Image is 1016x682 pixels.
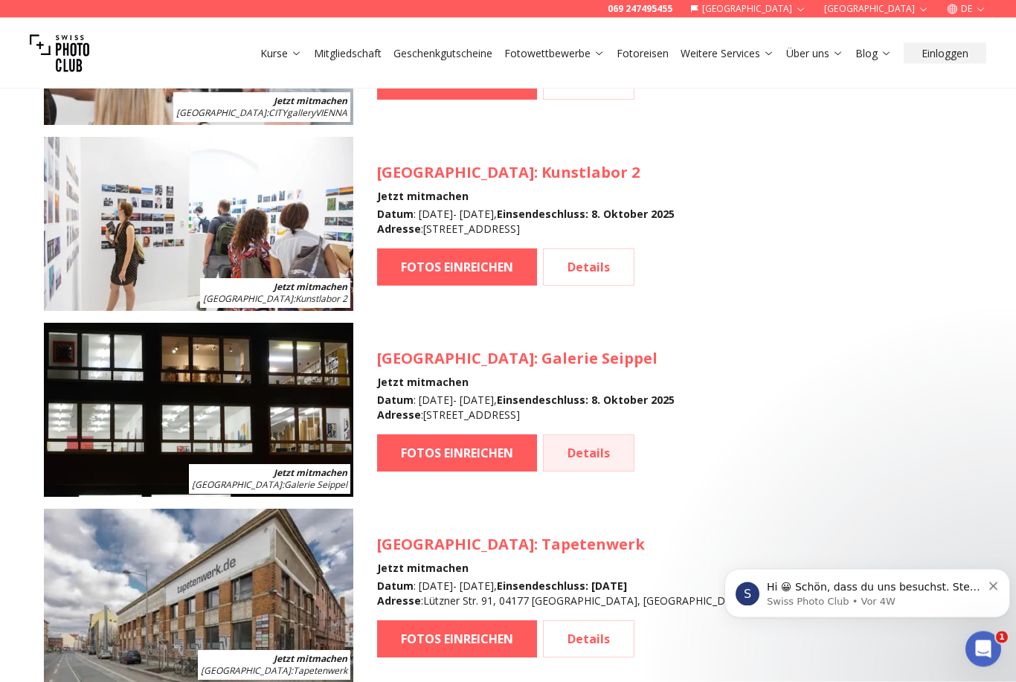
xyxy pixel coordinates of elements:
[201,665,347,678] span: : Tapetenwerk
[855,46,892,61] a: Blog
[203,293,347,306] span: : Kunstlabor 2
[377,393,414,408] b: Datum
[681,46,774,61] a: Weitere Services
[377,535,749,556] h3: : Tapetenwerk
[393,46,492,61] a: Geschenkgutscheine
[608,3,672,15] a: 069 247495455
[377,190,675,205] h4: Jetzt mitmachen
[996,631,1008,643] span: 1
[192,479,282,492] span: [GEOGRAPHIC_DATA]
[274,467,347,480] b: Jetzt mitmachen
[377,393,675,423] div: : [DATE] - [DATE] , : [STREET_ADDRESS]
[377,349,675,370] h3: : Galerie Seippel
[504,46,605,61] a: Fotowettbewerbe
[377,579,749,609] div: : [DATE] - [DATE] , : Lützner Str. 91, 04177 [GEOGRAPHIC_DATA], [GEOGRAPHIC_DATA]
[377,208,675,237] div: : [DATE] - [DATE] , : [STREET_ADDRESS]
[192,479,347,492] span: : Galerie Seippel
[377,621,537,658] a: FOTOS EINREICHEN
[543,435,634,472] a: Details
[377,163,534,183] span: [GEOGRAPHIC_DATA]
[780,43,849,64] button: Über uns
[377,249,537,286] a: FOTOS EINREICHEN
[30,24,89,83] img: Swiss photo club
[497,579,627,593] b: Einsendeschluss : [DATE]
[274,95,347,108] b: Jetzt mitmachen
[965,631,1001,667] iframe: Intercom live chat
[377,579,414,593] b: Datum
[543,621,634,658] a: Details
[497,208,675,222] b: Einsendeschluss : 8. Oktober 2025
[786,46,843,61] a: Über uns
[377,562,749,576] h4: Jetzt mitmachen
[254,43,308,64] button: Kurse
[176,107,266,120] span: [GEOGRAPHIC_DATA]
[377,435,537,472] a: FOTOS EINREICHEN
[377,163,675,184] h3: : Kunstlabor 2
[611,43,675,64] button: Fotoreisen
[274,281,347,294] b: Jetzt mitmachen
[44,324,353,498] img: SPC Photo Awards KÖLN November 2025
[904,43,986,64] button: Einloggen
[498,43,611,64] button: Fotowettbewerbe
[377,594,421,608] b: Adresse
[718,538,1016,642] iframe: Intercom notifications Nachricht
[377,222,421,237] b: Adresse
[203,293,293,306] span: [GEOGRAPHIC_DATA]
[201,665,291,678] span: [GEOGRAPHIC_DATA]
[44,138,353,312] img: SPC Photo Awards MÜNCHEN November 2025
[260,46,302,61] a: Kurse
[388,43,498,64] button: Geschenkgutscheine
[377,408,421,422] b: Adresse
[617,46,669,61] a: Fotoreisen
[377,376,675,390] h4: Jetzt mitmachen
[377,208,414,222] b: Datum
[377,349,534,369] span: [GEOGRAPHIC_DATA]
[849,43,898,64] button: Blog
[543,249,634,286] a: Details
[675,43,780,64] button: Weitere Services
[377,535,534,555] span: [GEOGRAPHIC_DATA]
[308,43,388,64] button: Mitgliedschaft
[176,107,347,120] span: : CITYgalleryVIENNA
[314,46,382,61] a: Mitgliedschaft
[497,393,675,408] b: Einsendeschluss : 8. Oktober 2025
[274,653,347,666] b: Jetzt mitmachen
